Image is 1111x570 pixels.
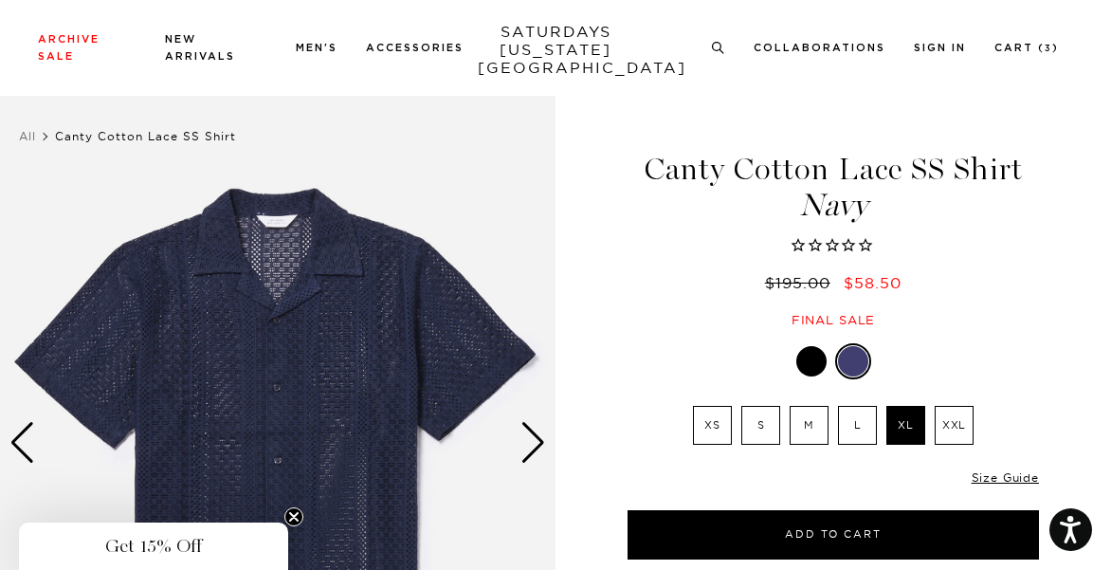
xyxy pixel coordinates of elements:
[914,43,966,53] a: Sign In
[105,535,202,558] span: Get 15% Off
[765,273,838,292] del: $195.00
[19,523,288,570] div: Get 15% OffClose teaser
[520,422,546,464] div: Next slide
[366,43,464,53] a: Accessories
[55,129,236,143] span: Canty Cotton Lace SS Shirt
[844,273,902,292] span: $58.50
[628,510,1039,560] button: Add to Cart
[625,154,1042,221] h1: Canty Cotton Lace SS Shirt
[741,406,780,445] label: S
[838,406,877,445] label: L
[625,236,1042,256] span: Rated 0.0 out of 5 stars 0 reviews
[38,34,100,62] a: Archive Sale
[1045,45,1052,53] small: 3
[935,406,974,445] label: XXL
[9,422,35,464] div: Previous slide
[972,470,1039,485] a: Size Guide
[284,507,303,526] button: Close teaser
[693,406,732,445] label: XS
[886,406,925,445] label: XL
[625,312,1042,328] div: Final sale
[296,43,337,53] a: Men's
[790,406,829,445] label: M
[625,190,1042,221] span: Navy
[478,23,634,77] a: SATURDAYS[US_STATE][GEOGRAPHIC_DATA]
[19,129,36,143] a: All
[994,43,1059,53] a: Cart (3)
[165,34,235,62] a: New Arrivals
[754,43,885,53] a: Collaborations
